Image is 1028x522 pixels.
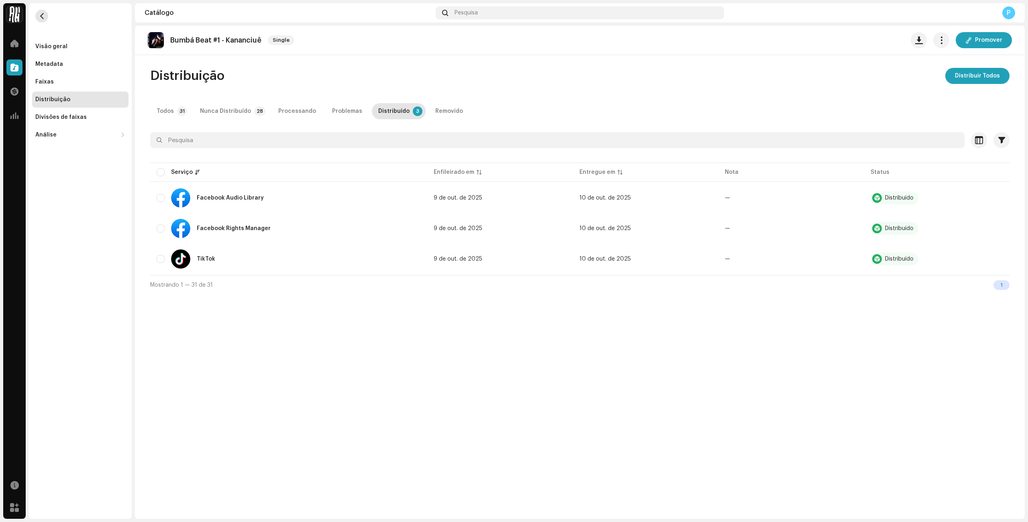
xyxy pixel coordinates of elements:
div: Problemas [332,103,362,119]
re-m-nav-item: Distribuição [32,92,128,108]
span: 9 de out. de 2025 [434,256,482,262]
img: 7c8e417d-4621-4348-b0f5-c88613d5c1d3 [6,6,22,22]
div: Processando [278,103,316,119]
span: 10 de out. de 2025 [579,256,631,262]
p: Bumbá Beat #1 - Kananciuê [170,36,261,45]
div: Distribuído [885,256,914,262]
re-m-nav-item: Visão geral [32,39,128,55]
img: faf66eb0-bbd7-4078-afea-f91ae20cb4ac [148,32,164,48]
div: Distribuição [35,96,70,103]
div: Nunca Distribuído [200,103,251,119]
span: Promover [975,32,1002,48]
div: Análise [35,132,57,138]
span: Pesquisa [455,10,478,16]
div: Distribuído [885,195,914,201]
span: 10 de out. de 2025 [579,226,631,231]
div: Metadata [35,61,63,67]
div: P [1002,6,1015,19]
re-a-table-badge: — [725,256,730,262]
re-m-nav-dropdown: Análise [32,127,128,143]
re-m-nav-item: Divisões de faixas [32,109,128,125]
span: 10 de out. de 2025 [579,195,631,201]
div: Catálogo [145,10,432,16]
div: Divisões de faixas [35,114,87,120]
div: Removido [435,103,463,119]
div: Facebook Rights Manager [197,226,271,231]
div: Entregue em [579,168,615,176]
div: Faixas [35,79,54,85]
p-badge: 3 [413,106,422,116]
re-a-table-badge: — [725,226,730,231]
span: Mostrando 1 — 31 de 31 [150,282,213,288]
div: Distribuído [378,103,410,119]
div: TikTok [197,256,215,262]
div: 1 [993,280,1010,290]
div: Distribuído [885,226,914,231]
button: Promover [956,32,1012,48]
span: 9 de out. de 2025 [434,226,482,231]
p-badge: 31 [177,106,187,116]
re-m-nav-item: Metadata [32,56,128,72]
span: 9 de out. de 2025 [434,195,482,201]
span: Distribuir Todos [955,68,1000,84]
span: Distribuição [150,68,224,84]
span: Single [268,35,294,45]
p-badge: 28 [254,106,265,116]
div: Todos [157,103,174,119]
input: Pesquisa [150,132,965,148]
div: Visão geral [35,43,67,50]
div: Enfileirado em [434,168,474,176]
re-m-nav-item: Faixas [32,74,128,90]
div: Serviço [171,168,193,176]
button: Distribuir Todos [945,68,1010,84]
re-a-table-badge: — [725,195,730,201]
div: Facebook Audio Library [197,195,264,201]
